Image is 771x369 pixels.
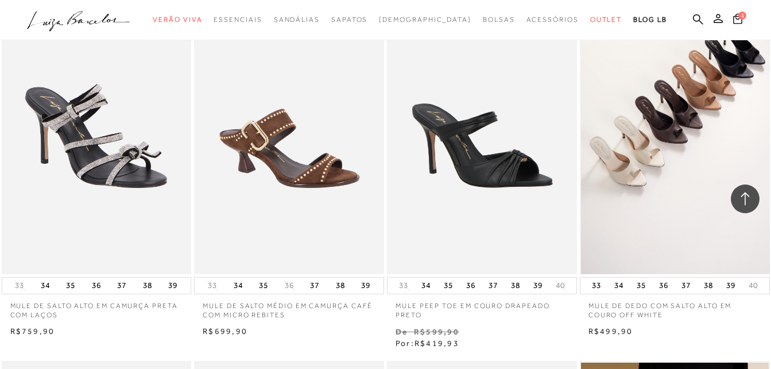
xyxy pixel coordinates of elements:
span: Acessórios [526,16,579,24]
a: categoryNavScreenReaderText [274,9,320,30]
button: 40 [552,280,568,291]
button: 36 [656,278,672,294]
span: BLOG LB [633,16,667,24]
a: categoryNavScreenReaderText [526,9,579,30]
button: 33 [588,278,605,294]
a: BLOG LB [633,9,667,30]
span: Bolsas [483,16,515,24]
button: 35 [255,278,272,294]
button: 35 [440,278,456,294]
button: 33 [396,280,412,291]
span: 1 [738,11,746,20]
button: 38 [140,278,156,294]
button: 37 [307,278,323,294]
button: 38 [332,278,348,294]
button: 34 [611,278,627,294]
button: 37 [485,278,501,294]
span: Sandálias [274,16,320,24]
a: MULE DE DEDO COM SALTO ALTO EM COURO OFF WHITE [580,294,770,321]
a: categoryNavScreenReaderText [153,9,202,30]
a: noSubCategoriesText [379,9,471,30]
small: R$599,90 [414,327,459,336]
button: 38 [700,278,716,294]
span: Essenciais [214,16,262,24]
span: R$699,90 [203,326,247,336]
button: 39 [530,278,546,294]
button: 34 [418,278,434,294]
span: R$419,93 [414,339,459,348]
button: 34 [37,278,53,294]
span: [DEMOGRAPHIC_DATA] [379,16,471,24]
button: 37 [114,278,130,294]
span: R$499,90 [588,326,633,336]
span: Verão Viva [153,16,202,24]
span: Por: [396,339,459,348]
button: 35 [63,278,79,294]
a: categoryNavScreenReaderText [214,9,262,30]
a: categoryNavScreenReaderText [483,9,515,30]
span: R$759,90 [10,326,55,336]
small: De [396,327,408,336]
button: 39 [165,278,181,294]
a: MULE DE SALTO ALTO EM CAMURÇA PRETA COM LAÇOS [2,294,192,321]
button: 35 [633,278,649,294]
button: 36 [281,280,297,291]
button: 40 [745,280,761,291]
span: Sapatos [331,16,367,24]
button: 33 [204,280,220,291]
button: 33 [11,280,28,291]
a: categoryNavScreenReaderText [331,9,367,30]
button: 39 [358,278,374,294]
a: MULE PEEP TOE EM COURO DRAPEADO PRETO [387,294,577,321]
a: MULE DE SALTO MÉDIO EM CAMURÇA CAFÉ COM MICRO REBITES [194,294,384,321]
button: 1 [730,13,746,28]
span: Outlet [590,16,622,24]
button: 36 [88,278,104,294]
button: 34 [230,278,246,294]
button: 36 [463,278,479,294]
button: 38 [507,278,524,294]
a: categoryNavScreenReaderText [590,9,622,30]
button: 37 [678,278,694,294]
button: 39 [723,278,739,294]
